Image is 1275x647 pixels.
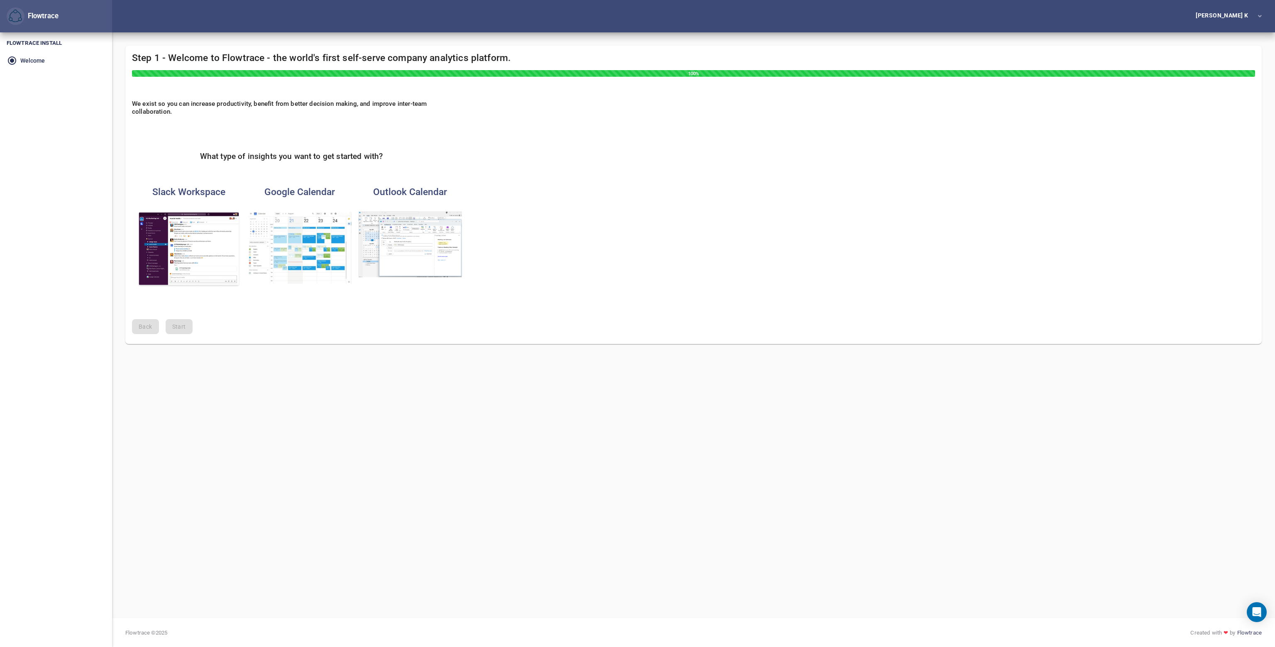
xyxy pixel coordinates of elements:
button: Google CalendarGoogle Calendar analytics [243,181,357,289]
h4: Outlook Calendar [358,186,462,198]
h4: Google Calendar [248,186,352,198]
div: Flowtrace [24,11,59,21]
button: [PERSON_NAME] K [1182,9,1268,24]
div: Open Intercom Messenger [1247,602,1267,622]
button: Flowtrace [7,7,24,25]
button: Outlook CalendarOutlook Calendar analytics [353,181,467,283]
h4: Slack Workspace [137,186,241,198]
span: ❤ [1222,629,1230,637]
div: 100% [132,70,1255,77]
a: Flowtrace [1237,629,1262,637]
h5: What type of insights you want to get started with? [200,152,383,161]
h6: We exist so you can increase productivity, benefit from better decision making, and improve inter... [132,100,451,115]
img: Flowtrace [9,10,22,23]
div: [PERSON_NAME] K [1196,12,1251,18]
button: Slack WorkspaceSlack Workspace analytics [132,181,246,293]
span: Flowtrace © 2025 [125,629,167,637]
div: Flowtrace [7,7,59,25]
div: Created with [1190,629,1262,637]
img: Outlook Calendar analytics [358,211,462,278]
h4: Step 1 - Welcome to Flowtrace - the world's first self-serve company analytics platform. [132,52,1255,77]
img: Slack Workspace analytics [137,211,241,288]
img: Google Calendar analytics [248,211,352,284]
span: by [1230,629,1235,637]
